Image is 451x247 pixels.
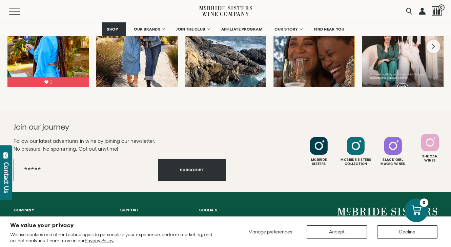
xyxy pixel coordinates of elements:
p: We use cookies and other technologies to personalize your experience, perform marketing, and coll... [10,231,223,244]
button: Next slide [427,39,440,53]
a: McBride Sisters Wine Company [337,208,437,227]
span: JOIN THE CLUB [176,27,205,32]
span: OUR STORY [274,27,298,32]
h2: Join our journey [14,121,204,132]
span: AFFILIATE PROGRAM [221,27,263,32]
button: Decline [377,225,437,239]
button: Manage preferences [244,225,296,239]
a: We talk a lot about the coasts of California and New Zealand. It’s because th... [185,6,266,87]
div: Mcbride Sisters Collection [338,158,373,166]
a: OUR BRANDS [129,22,168,36]
a: OUR STORY [270,22,306,36]
a: AFFILIATE PROGRAM [217,22,267,36]
div: Contact Us [3,162,10,193]
button: Mobile Menu Trigger [9,8,34,15]
h2: We value your privacy [10,223,223,228]
a: Follow SHE CAN Wines on Instagram She CanWines [412,137,448,166]
span: 0 [438,4,445,11]
span: SHOP [107,27,118,32]
a: Follow McBride Sisters on Instagram McbrideSisters [301,137,336,166]
div: Black Girl Magic Wines [375,158,411,166]
button: Subscribe [158,159,226,181]
a: Follow McBride Sisters Collection on Instagram Mcbride SistersCollection [338,137,373,166]
a: Happy Birthday to our very own ROBIN Today we raise a glass of McBride Sist... [7,6,89,87]
a: FIND NEAR YOU [310,22,349,36]
a: Every August, we raise a glass for Black Business Month, but this year it hit... [362,6,444,87]
a: The vibes are in the air… harvest is getting closer here in California. With ... [96,6,178,87]
p: Follow our latest adventures in wine by joining our newsletter. No pressure. No spamming. Opt out... [14,137,226,153]
span: OUR BRANDS [134,27,160,32]
div: 0 [420,198,428,207]
a: Privacy Policy. [85,238,114,243]
a: On August 16, join us at KQED for Fresh Glass Uncorked, an evening of wine, c... [273,6,355,87]
div: She Can Wines [412,154,448,163]
a: Follow Black Girl Magic Wines on Instagram Black GirlMagic Wines [375,137,411,166]
span: FIND NEAR YOU [314,27,345,32]
span: 1 [50,79,52,85]
input: Email [14,159,158,181]
div: Mcbride Sisters [301,158,336,166]
span: Manage preferences [248,229,292,234]
button: Accept [307,225,367,239]
a: SHOP [102,22,126,36]
a: JOIN THE CLUB [172,22,213,36]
